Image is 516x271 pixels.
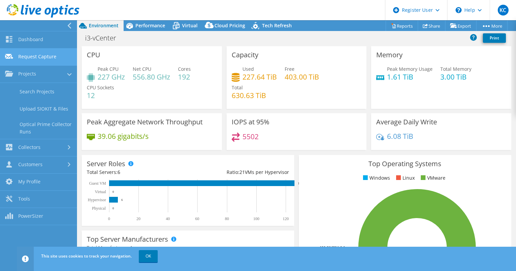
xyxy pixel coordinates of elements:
svg: \n [456,7,462,13]
h4: 39.06 gigabits/s [98,132,149,140]
h3: Memory [376,51,403,59]
span: Free [285,66,294,72]
span: 6 [118,169,120,175]
a: More [476,21,508,31]
span: Virtual [182,22,198,29]
tspan: ESXi 8.0 [332,245,345,250]
span: 21 [239,169,245,175]
text: Virtual [95,189,106,194]
span: Cores [178,66,191,72]
text: Physical [92,206,106,211]
h3: Top Operating Systems [304,160,506,168]
span: Peak Memory Usage [387,66,433,72]
h4: 3.00 TiB [440,73,471,81]
h3: Server Roles [87,160,125,168]
li: Linux [394,174,415,182]
tspan: 100.0% [319,245,332,250]
span: Peak CPU [98,66,119,72]
span: Tech Refresh [262,22,292,29]
span: Total [232,84,243,91]
span: CPU Sockets [87,84,114,91]
span: 1 [130,244,133,251]
span: Total Memory [440,66,471,72]
h4: 5502 [242,133,259,140]
h3: CPU [87,51,100,59]
span: KC [498,5,509,16]
text: 6 [121,198,123,202]
text: 0 [112,207,114,210]
a: OK [139,250,158,262]
span: Net CPU [133,66,151,72]
span: Performance [135,22,165,29]
h1: i3-vCenter [82,34,127,42]
li: VMware [419,174,445,182]
a: Print [483,33,506,43]
text: 100 [253,216,259,221]
span: This site uses cookies to track your navigation. [41,253,132,259]
h4: 556.80 GHz [133,73,170,81]
h3: Capacity [232,51,258,59]
text: 0 [108,216,110,221]
li: Windows [361,174,390,182]
text: 20 [136,216,140,221]
span: Cloud Pricing [214,22,245,29]
h4: 227.64 TiB [242,73,277,81]
text: 120 [283,216,289,221]
text: Guest VM [89,181,106,186]
h4: 12 [87,92,114,99]
h3: Average Daily Write [376,118,437,126]
h3: IOPS at 95% [232,118,269,126]
h4: 1.61 TiB [387,73,433,81]
span: Used [242,66,254,72]
span: Environment [89,22,119,29]
h3: Peak Aggregate Network Throughput [87,118,203,126]
div: Total Servers: [87,169,188,176]
a: Share [418,21,445,31]
h4: Total Manufacturers: [87,244,289,251]
h4: 227 GHz [98,73,125,81]
h4: 630.63 TiB [232,92,266,99]
a: Export [445,21,476,31]
text: Hypervisor [88,198,106,202]
h3: Top Server Manufacturers [87,236,168,243]
h4: 403.00 TiB [285,73,319,81]
text: 80 [225,216,229,221]
text: 40 [166,216,170,221]
text: 60 [195,216,199,221]
a: Reports [386,21,418,31]
h4: 6.08 TiB [387,132,413,140]
h4: 192 [178,73,191,81]
text: 0 [112,190,114,193]
div: Ratio: VMs per Hypervisor [188,169,289,176]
